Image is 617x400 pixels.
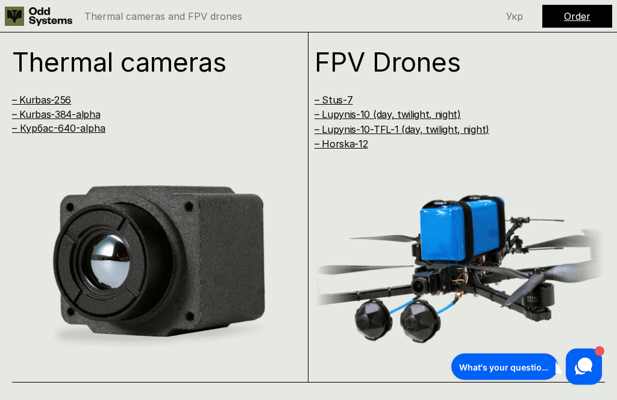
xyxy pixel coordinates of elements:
a: – Lupynis-10-TFL-1 (day, twilight, night) [315,124,489,136]
p: Thermal cameras and FPV drones [84,11,242,21]
a: – Kurbas-256 [12,94,71,106]
a: – Lupynis-10 (day, twilight, night) [315,109,461,121]
a: – Kurbas-384-alpha [12,109,100,121]
a: – Курбас-640-alpha [12,123,105,135]
a: – Horska-12 [315,138,368,150]
p: Укр [506,11,523,21]
h1: FPV Drones [315,49,587,76]
h1: Thermal cameras [12,49,285,76]
a: – Stus-7 [315,94,352,106]
a: Order [564,10,590,22]
iframe: HelpCrunch [448,346,605,388]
